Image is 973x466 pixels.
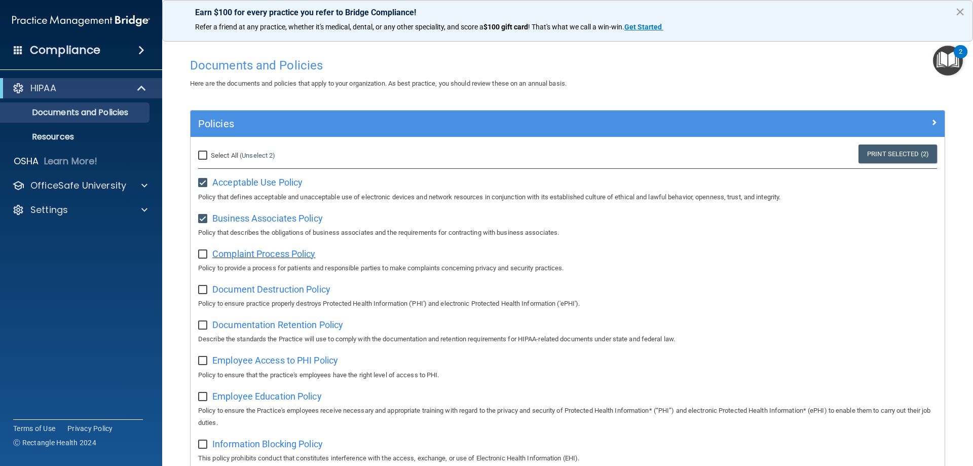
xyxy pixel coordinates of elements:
p: This policy prohibits conduct that constitutes interference with the access, exchange, or use of ... [198,452,937,464]
span: Here are the documents and policies that apply to your organization. As best practice, you should... [190,80,567,87]
strong: Get Started [624,23,662,31]
p: Policy to ensure the Practice's employees receive necessary and appropriate training with regard ... [198,405,937,429]
p: Documents and Policies [7,107,145,118]
button: Close [955,4,965,20]
a: Policies [198,116,937,132]
p: Resources [7,132,145,142]
span: Ⓒ Rectangle Health 2024 [13,438,96,448]
a: Print Selected (2) [858,145,937,163]
a: OfficeSafe University [12,180,147,192]
span: Select All [211,152,238,159]
p: Policy to ensure that the practice's employees have the right level of access to PHI. [198,369,937,381]
p: Policy to ensure practice properly destroys Protected Health Information ('PHI') and electronic P... [198,298,937,310]
p: Earn $100 for every practice you refer to Bridge Compliance! [195,8,940,17]
span: Employee Access to PHI Policy [212,355,338,366]
p: Policy to provide a process for patients and responsible parties to make complaints concerning pr... [198,262,937,274]
p: HIPAA [30,82,56,94]
span: ! That's what we call a win-win. [528,23,624,31]
img: PMB logo [12,11,150,31]
div: 2 [959,52,962,65]
p: Learn More! [44,155,98,167]
h4: Documents and Policies [190,59,945,72]
span: Documentation Retention Policy [212,319,343,330]
span: Acceptable Use Policy [212,177,303,188]
strong: $100 gift card [483,23,528,31]
p: OfficeSafe University [30,180,126,192]
span: Document Destruction Policy [212,284,330,295]
span: Refer a friend at any practice, whether it's medical, dental, or any other speciality, and score a [195,23,483,31]
p: Settings [30,204,68,216]
a: Get Started [624,23,663,31]
a: HIPAA [12,82,147,94]
a: Terms of Use [13,423,55,434]
span: Complaint Process Policy [212,248,315,259]
a: Privacy Policy [67,423,113,434]
p: Policy that describes the obligations of business associates and the requirements for contracting... [198,227,937,239]
p: Describe the standards the Practice will use to comply with the documentation and retention requi... [198,333,937,345]
h5: Policies [198,118,749,129]
span: Information Blocking Policy [212,439,323,449]
span: Business Associates Policy [212,213,323,224]
a: Settings [12,204,147,216]
h4: Compliance [30,43,100,57]
a: (Unselect 2) [240,152,275,159]
p: OSHA [14,155,39,167]
p: Policy that defines acceptable and unacceptable use of electronic devices and network resources i... [198,191,937,203]
span: Employee Education Policy [212,391,322,402]
button: Open Resource Center, 2 new notifications [933,46,963,76]
input: Select All (Unselect 2) [198,152,210,160]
